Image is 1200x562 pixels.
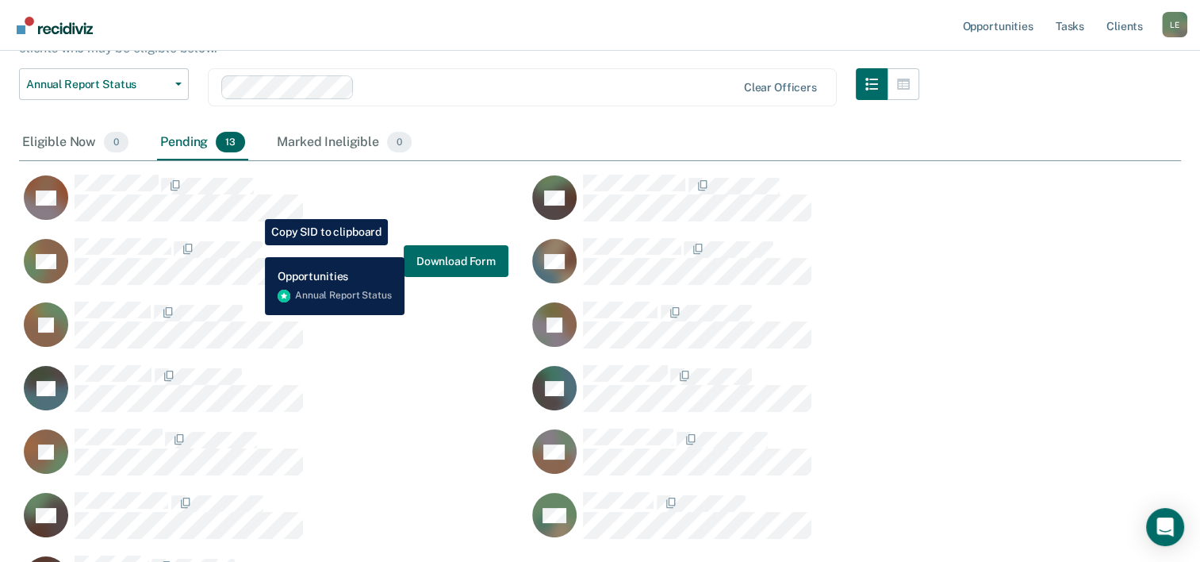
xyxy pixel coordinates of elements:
[19,301,527,364] div: CaseloadOpportunityCell-01488320
[19,491,527,555] div: CaseloadOpportunityCell-04437859
[19,25,907,56] p: Supervision clients may be eligible for Annual Report Status if they meet certain criteria. The o...
[19,237,527,301] div: CaseloadOpportunityCell-01634795
[404,245,508,277] button: Download Form
[527,301,1036,364] div: CaseloadOpportunityCell-06954037
[26,78,169,91] span: Annual Report Status
[1146,508,1184,546] div: Open Intercom Messenger
[19,364,527,428] div: CaseloadOpportunityCell-04147467
[404,245,508,277] a: Navigate to form link
[527,428,1036,491] div: CaseloadOpportunityCell-05743059
[104,132,128,152] span: 0
[19,428,527,491] div: CaseloadOpportunityCell-08444697
[19,174,527,237] div: CaseloadOpportunityCell-03695382
[527,237,1036,301] div: CaseloadOpportunityCell-03951475
[157,125,248,160] div: Pending13
[19,68,189,100] button: Annual Report Status
[527,364,1036,428] div: CaseloadOpportunityCell-03122711
[1162,12,1187,37] button: Profile dropdown button
[216,132,245,152] span: 13
[387,132,412,152] span: 0
[17,17,93,34] img: Recidiviz
[274,125,415,160] div: Marked Ineligible0
[1162,12,1187,37] div: L E
[527,491,1036,555] div: CaseloadOpportunityCell-08219565
[527,174,1036,237] div: CaseloadOpportunityCell-03303234
[19,125,132,160] div: Eligible Now0
[744,81,817,94] div: Clear officers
